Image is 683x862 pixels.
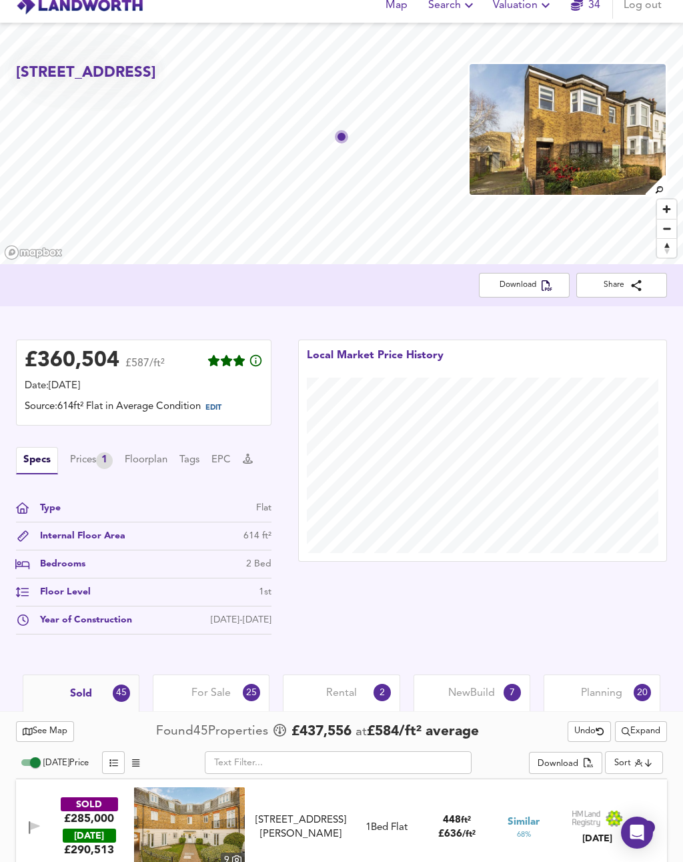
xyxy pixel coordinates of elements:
[255,813,346,842] div: [STREET_ADDRESS][PERSON_NAME]
[205,404,221,412] span: EDIT
[443,815,461,825] span: 448
[113,685,130,702] div: 45
[657,219,676,238] button: Zoom out
[461,816,471,825] span: ft²
[468,63,667,196] img: property
[211,613,271,627] div: [DATE]-[DATE]
[581,686,622,701] span: Planning
[63,829,116,843] div: [DATE]
[246,557,271,571] div: 2 Bed
[16,63,156,83] h2: [STREET_ADDRESS]
[657,220,676,238] span: Zoom out
[256,501,271,515] div: Flat
[438,829,476,839] span: £ 636
[29,501,61,515] div: Type
[572,832,624,845] div: [DATE]
[576,273,667,298] button: Share
[29,585,91,599] div: Floor Level
[644,173,667,197] img: search
[250,813,351,842] div: 24 Elizabeth Gardens, TW7 7BD
[125,358,165,378] span: £587/ft²
[615,721,667,742] div: split button
[356,726,367,739] span: at
[587,278,656,292] span: Share
[23,724,67,739] span: See Map
[64,843,114,857] span: £ 290,513
[205,751,472,774] input: Text Filter...
[529,752,602,775] button: Download
[156,723,271,741] div: Found 45 Propert ies
[657,239,676,258] span: Reset bearing to north
[4,245,63,260] a: Mapbox homepage
[490,278,559,292] span: Download
[517,829,531,840] span: 68 %
[191,686,231,701] span: For Sale
[448,686,495,701] span: New Build
[504,684,521,701] div: 7
[259,585,271,599] div: 1st
[367,725,479,739] span: £ 584 / ft² average
[307,348,444,378] div: Local Market Price History
[16,721,74,742] button: See Map
[366,821,408,835] div: 1 Bed Flat
[529,752,602,775] div: split button
[29,557,85,571] div: Bedrooms
[615,721,667,742] button: Expand
[61,797,118,811] div: SOLD
[568,721,611,742] button: Undo
[125,453,167,468] button: Floorplan
[70,452,113,469] button: Prices1
[605,751,663,774] div: Sort
[572,810,624,827] img: Land Registry
[634,684,651,701] div: 20
[25,379,263,394] div: Date: [DATE]
[622,724,660,739] span: Expand
[508,815,540,829] span: Similar
[462,830,476,839] span: / ft²
[70,687,92,701] span: Sold
[25,351,119,371] div: £ 360,504
[243,529,271,543] div: 614 ft²
[16,447,58,474] button: Specs
[621,817,653,849] div: Open Intercom Messenger
[657,199,676,219] button: Zoom in
[374,684,391,701] div: 2
[70,452,113,469] div: Prices
[29,529,125,543] div: Internal Floor Area
[538,757,578,772] div: Download
[291,722,352,742] span: £ 437,556
[574,724,604,739] span: Undo
[96,452,113,469] div: 1
[179,453,199,468] button: Tags
[64,811,114,826] div: £285,000
[43,759,89,767] span: [DATE] Price
[614,757,631,769] div: Sort
[29,613,132,627] div: Year of Construction
[479,273,570,298] button: Download
[243,684,260,701] div: 25
[211,453,231,468] button: EPC
[326,686,357,701] span: Rental
[25,400,263,417] div: Source: 614ft² Flat in Average Condition
[657,238,676,258] button: Reset bearing to north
